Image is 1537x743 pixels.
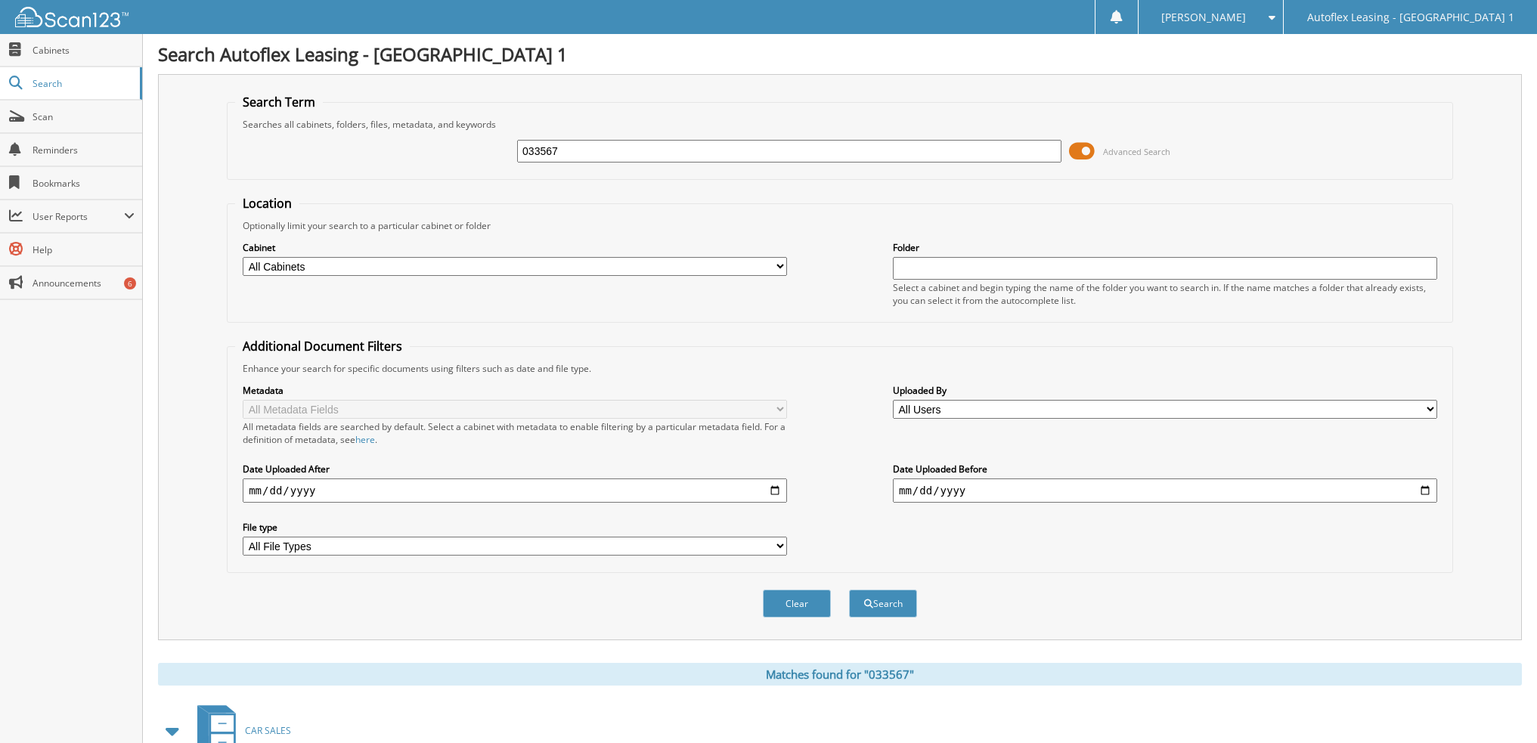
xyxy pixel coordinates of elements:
[243,384,787,397] label: Metadata
[33,144,135,156] span: Reminders
[33,110,135,123] span: Scan
[893,384,1437,397] label: Uploaded By
[158,42,1522,67] h1: Search Autoflex Leasing - [GEOGRAPHIC_DATA] 1
[893,241,1437,254] label: Folder
[849,590,917,618] button: Search
[158,663,1522,686] div: Matches found for "033567"
[235,338,410,354] legend: Additional Document Filters
[33,177,135,190] span: Bookmarks
[763,590,831,618] button: Clear
[33,243,135,256] span: Help
[235,94,323,110] legend: Search Term
[33,44,135,57] span: Cabinets
[243,420,787,446] div: All metadata fields are searched by default. Select a cabinet with metadata to enable filtering b...
[893,281,1437,307] div: Select a cabinet and begin typing the name of the folder you want to search in. If the name match...
[245,724,291,737] span: CAR SALES
[893,478,1437,503] input: end
[124,277,136,289] div: 6
[235,219,1445,232] div: Optionally limit your search to a particular cabinet or folder
[33,210,124,223] span: User Reports
[1161,13,1246,22] span: [PERSON_NAME]
[243,241,787,254] label: Cabinet
[235,362,1445,375] div: Enhance your search for specific documents using filters such as date and file type.
[893,463,1437,475] label: Date Uploaded Before
[235,118,1445,131] div: Searches all cabinets, folders, files, metadata, and keywords
[355,433,375,446] a: here
[243,463,787,475] label: Date Uploaded After
[15,7,129,27] img: scan123-logo-white.svg
[1103,146,1170,157] span: Advanced Search
[1307,13,1514,22] span: Autoflex Leasing - [GEOGRAPHIC_DATA] 1
[235,195,299,212] legend: Location
[243,478,787,503] input: start
[33,77,132,90] span: Search
[243,521,787,534] label: File type
[33,277,135,289] span: Announcements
